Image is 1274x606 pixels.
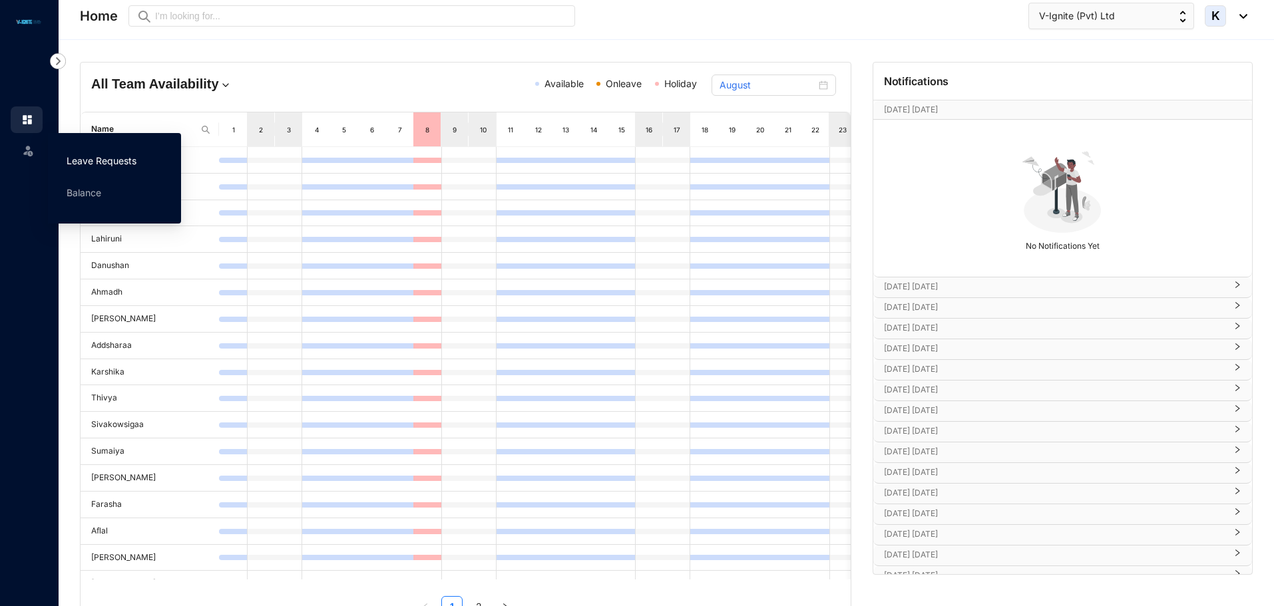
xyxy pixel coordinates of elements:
span: right [1233,533,1241,536]
p: [DATE] [DATE] [884,103,1215,116]
p: [DATE] [DATE] [884,301,1225,314]
div: 14 [588,123,599,136]
span: V-Ignite (Pvt) Ltd [1039,9,1115,23]
div: 21 [783,123,793,136]
div: 3 [284,123,294,136]
div: [DATE] [DATE] [873,525,1252,545]
div: 11 [505,123,516,136]
div: 8 [422,123,433,136]
div: 5 [339,123,349,136]
div: [DATE] [DATE] [873,545,1252,565]
span: right [1233,513,1241,516]
img: leave-unselected.2934df6273408c3f84d9.svg [21,144,35,157]
div: [DATE] [DATE] [873,484,1252,504]
div: [DATE] [DATE] [873,339,1252,359]
td: Ahmadh [81,279,219,306]
div: 9 [450,123,461,136]
a: Leave Requests [67,155,136,166]
div: 22 [810,123,821,136]
p: [DATE] [DATE] [884,528,1225,541]
span: right [1233,369,1241,371]
td: Aflal [81,518,219,545]
div: [DATE] [DATE][DATE] [873,100,1252,119]
p: [DATE] [DATE] [884,445,1225,458]
td: [PERSON_NAME] [81,545,219,571]
div: 2 [256,123,266,136]
td: [PERSON_NAME] [81,465,219,492]
p: [DATE] [DATE] [884,424,1225,438]
td: [PERSON_NAME] [81,306,219,333]
div: 10 [478,123,489,136]
input: Select month [720,78,816,92]
span: right [1233,327,1241,330]
p: [DATE] [DATE] [884,342,1225,355]
div: 20 [755,123,765,136]
button: V-Ignite (Pvt) Ltd [1028,3,1194,29]
div: 4 [312,123,322,136]
span: right [1233,451,1241,454]
div: [DATE] [DATE] [873,319,1252,339]
td: Addsharaa [81,333,219,359]
div: [DATE] [DATE] [873,298,1252,318]
img: search.8ce656024d3affaeffe32e5b30621cb7.svg [200,124,211,135]
div: [DATE] [DATE] [873,463,1252,483]
div: 13 [560,123,571,136]
div: [DATE] [DATE] [873,442,1252,462]
div: [DATE] [DATE] [873,277,1252,297]
p: No Notifications Yet [877,235,1248,253]
img: nav-icon-right.af6afadce00d159da59955279c43614e.svg [50,53,66,69]
div: [DATE] [DATE] [873,504,1252,524]
div: 19 [727,123,738,136]
img: dropdown.780994ddfa97fca24b89f58b1de131fa.svg [219,78,232,92]
span: right [1233,472,1241,474]
img: up-down-arrow.74152d26bf9780fbf563ca9c90304185.svg [1179,11,1186,23]
p: [DATE] [DATE] [884,569,1225,582]
p: Notifications [884,73,949,89]
p: [DATE] [DATE] [884,363,1225,376]
img: dropdown-black.8e83cc76930a90b1a4fdb6d089b7bf3a.svg [1233,14,1247,19]
td: Thivya [81,385,219,412]
p: [DATE] [DATE] [884,486,1225,500]
span: right [1233,286,1241,289]
div: 6 [367,123,377,136]
span: right [1233,410,1241,412]
img: no-notification-yet.99f61bb71409b19b567a5111f7a484a1.svg [1016,144,1108,235]
span: right [1233,492,1241,495]
span: K [1211,10,1220,22]
td: Farasha [81,492,219,518]
p: [DATE] [DATE] [884,280,1225,293]
div: 16 [644,123,654,136]
td: [PERSON_NAME] [81,571,219,597]
div: 15 [616,123,627,136]
p: [DATE] [DATE] [884,548,1225,561]
span: right [1233,554,1241,557]
span: right [1233,389,1241,392]
div: 18 [700,123,710,136]
p: [DATE] [DATE] [884,383,1225,396]
div: 7 [395,123,405,136]
img: logo [13,18,43,26]
div: [DATE] [DATE] [873,422,1252,442]
p: [DATE] [DATE] [884,507,1225,520]
span: Onleave [606,78,642,89]
span: Name [91,123,195,136]
div: 12 [533,123,544,136]
span: Available [544,78,584,89]
li: Home [11,106,43,133]
a: Balance [67,187,101,198]
td: Sumaiya [81,438,219,465]
input: I’m looking for... [155,9,567,23]
td: Karshika [81,359,219,386]
div: [DATE] [DATE] [873,566,1252,586]
td: Lahiruni [81,226,219,253]
div: 23 [838,123,849,136]
div: [DATE] [DATE] [873,380,1252,400]
div: 1 [228,123,239,136]
div: 17 [672,123,682,136]
img: home.c6720e0a13eba0172344.svg [21,114,33,126]
span: right [1233,430,1241,433]
h4: All Team Availability [91,75,340,93]
div: [DATE] [DATE] [873,401,1252,421]
p: [DATE] [DATE] [884,404,1225,417]
td: Danushan [81,253,219,279]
